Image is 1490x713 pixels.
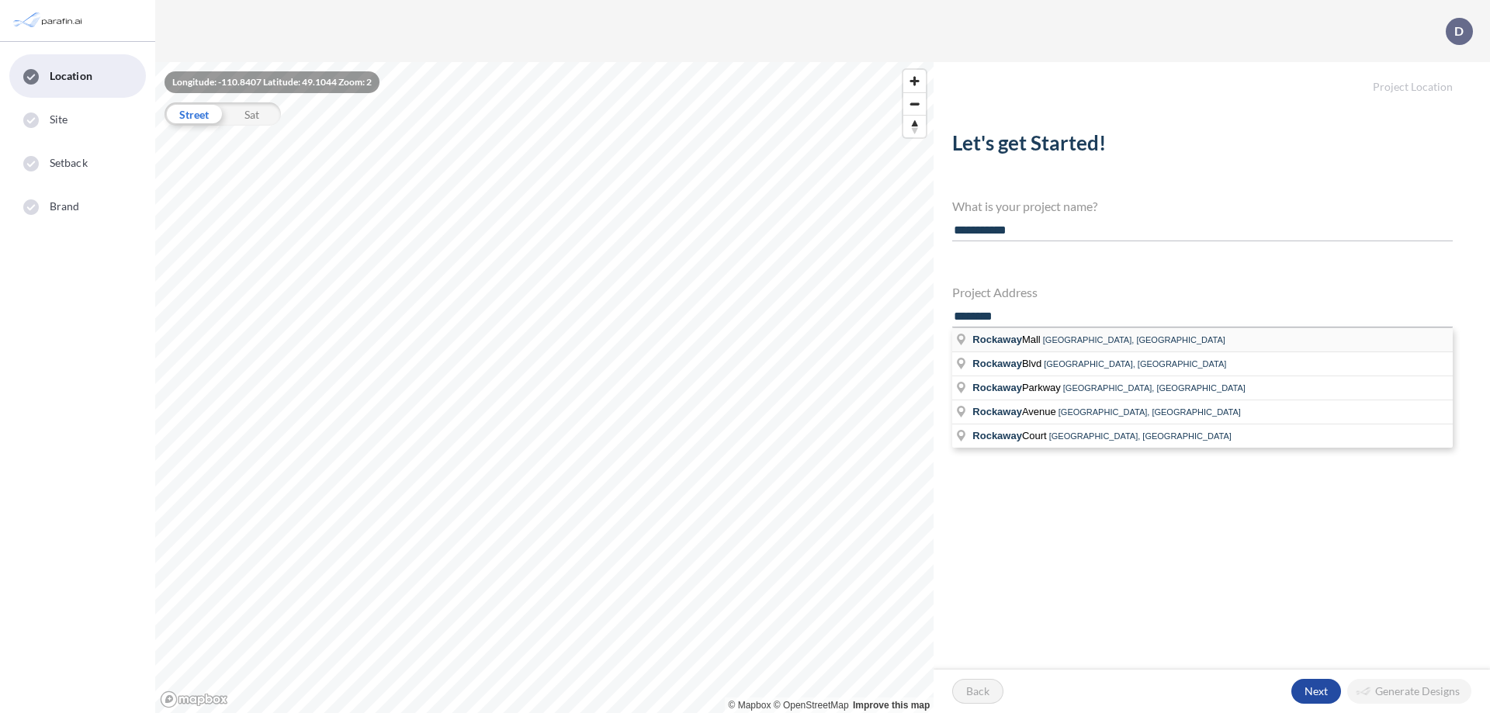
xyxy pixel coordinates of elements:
[1044,359,1226,369] span: [GEOGRAPHIC_DATA], [GEOGRAPHIC_DATA]
[972,358,1022,369] span: Rockaway
[223,102,281,126] div: Sat
[952,131,1453,161] h2: Let's get Started!
[50,68,92,84] span: Location
[903,93,926,115] span: Zoom out
[934,62,1490,94] h5: Project Location
[972,430,1048,441] span: Court
[1291,679,1341,704] button: Next
[50,155,88,171] span: Setback
[160,691,228,708] a: Mapbox homepage
[903,92,926,115] button: Zoom out
[729,700,771,711] a: Mapbox
[972,382,1062,393] span: Parkway
[903,115,926,137] button: Reset bearing to north
[903,70,926,92] button: Zoom in
[50,199,80,214] span: Brand
[1043,335,1225,344] span: [GEOGRAPHIC_DATA], [GEOGRAPHIC_DATA]
[972,430,1022,441] span: Rockaway
[952,285,1453,299] h4: Project Address
[1305,684,1328,699] p: Next
[165,102,223,126] div: Street
[1059,407,1241,417] span: [GEOGRAPHIC_DATA], [GEOGRAPHIC_DATA]
[50,112,68,127] span: Site
[952,199,1453,213] h4: What is your project name?
[903,116,926,137] span: Reset bearing to north
[972,406,1022,417] span: Rockaway
[12,6,87,35] img: Parafin
[972,334,1042,345] span: Mall
[972,334,1022,345] span: Rockaway
[972,406,1058,417] span: Avenue
[155,62,934,713] canvas: Map
[165,71,379,93] div: Longitude: -110.8407 Latitude: 49.1044 Zoom: 2
[972,382,1022,393] span: Rockaway
[774,700,849,711] a: OpenStreetMap
[1063,383,1246,393] span: [GEOGRAPHIC_DATA], [GEOGRAPHIC_DATA]
[853,700,930,711] a: Improve this map
[972,358,1044,369] span: Blvd
[1049,431,1232,441] span: [GEOGRAPHIC_DATA], [GEOGRAPHIC_DATA]
[1454,24,1464,38] p: D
